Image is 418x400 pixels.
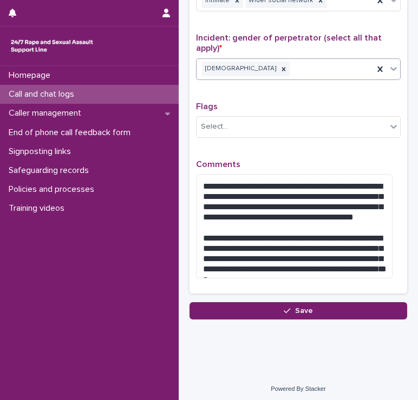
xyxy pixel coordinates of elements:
p: Call and chat logs [4,89,83,99]
img: rhQMoQhaT3yELyF149Cw [9,35,95,57]
p: Homepage [4,70,59,81]
span: Save [295,307,313,315]
p: Safeguarding records [4,165,97,176]
span: Incident: gender of perpetrator (select all that apply) [196,34,382,52]
a: Powered By Stacker [271,385,325,392]
span: Flags [196,102,218,111]
div: [DEMOGRAPHIC_DATA] [202,62,278,76]
p: Caller management [4,108,90,118]
p: Training videos [4,203,73,214]
p: Policies and processes [4,184,103,195]
div: Select... [201,121,228,132]
p: Signposting links [4,146,80,157]
button: Save [190,302,407,319]
p: End of phone call feedback form [4,128,139,138]
span: Comments [196,160,240,169]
